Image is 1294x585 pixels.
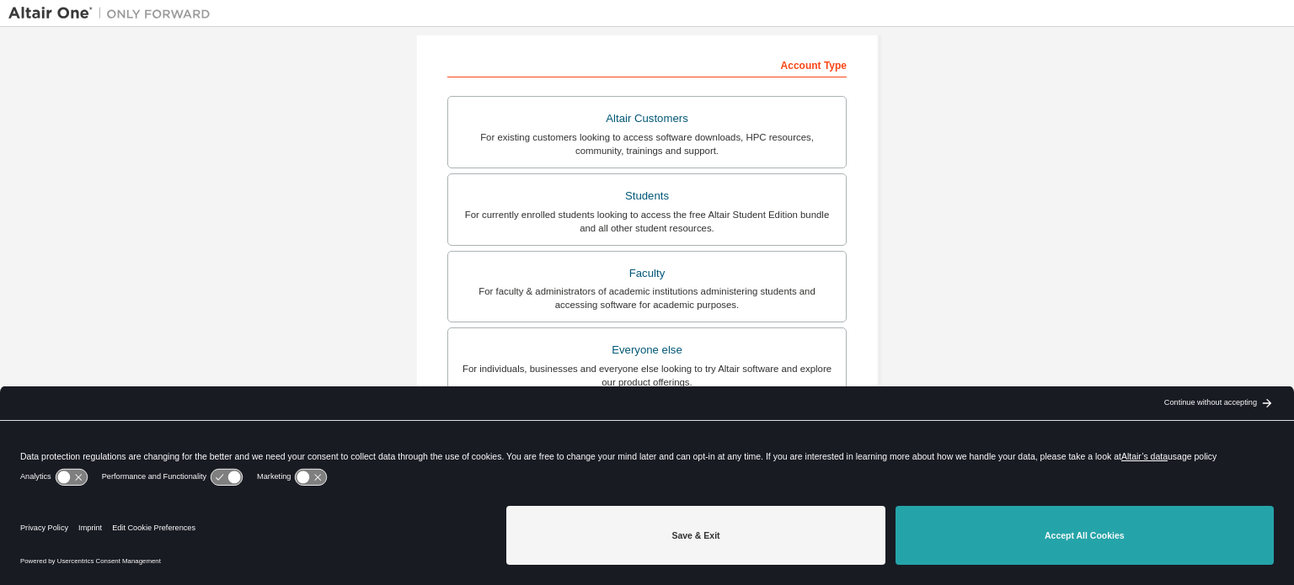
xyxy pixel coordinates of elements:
[458,262,836,285] div: Faculty
[447,51,847,77] div: Account Type
[458,130,836,157] div: For existing customers looking to access software downloads, HPC resources, community, trainings ...
[458,184,836,208] div: Students
[458,107,836,130] div: Altair Customers
[458,362,836,389] div: For individuals, businesses and everyone else looking to try Altair software and explore our prod...
[458,208,836,235] div: For currently enrolled students looking to access the free Altair Student Edition bundle and all ...
[8,5,219,22] img: Altair One
[458,285,836,311] div: For faculty & administrators of academic institutions administering students and accessing softwa...
[458,338,836,362] div: Everyone else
